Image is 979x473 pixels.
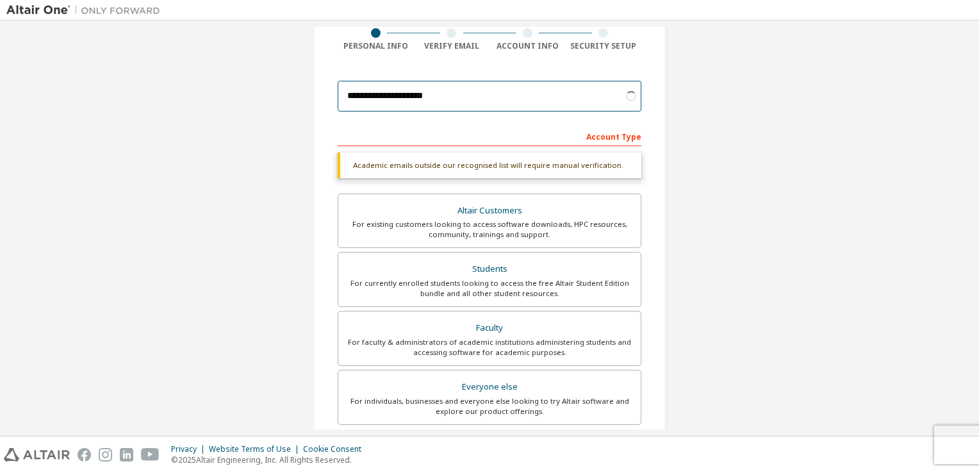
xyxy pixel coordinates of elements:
img: instagram.svg [99,448,112,461]
div: Altair Customers [346,202,633,220]
img: Altair One [6,4,167,17]
div: Verify Email [414,41,490,51]
img: altair_logo.svg [4,448,70,461]
div: For faculty & administrators of academic institutions administering students and accessing softwa... [346,337,633,358]
div: Website Terms of Use [209,444,303,454]
div: Academic emails outside our recognised list will require manual verification. [338,153,641,178]
div: Account Info [489,41,566,51]
div: Privacy [171,444,209,454]
div: Cookie Consent [303,444,369,454]
img: facebook.svg [78,448,91,461]
div: Faculty [346,319,633,337]
img: linkedin.svg [120,448,133,461]
p: © 2025 Altair Engineering, Inc. All Rights Reserved. [171,454,369,465]
div: Students [346,260,633,278]
div: For currently enrolled students looking to access the free Altair Student Edition bundle and all ... [346,278,633,299]
div: For existing customers looking to access software downloads, HPC resources, community, trainings ... [346,219,633,240]
img: youtube.svg [141,448,160,461]
div: Everyone else [346,378,633,396]
div: Security Setup [566,41,642,51]
div: Account Type [338,126,641,146]
div: Personal Info [338,41,414,51]
div: For individuals, businesses and everyone else looking to try Altair software and explore our prod... [346,396,633,417]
